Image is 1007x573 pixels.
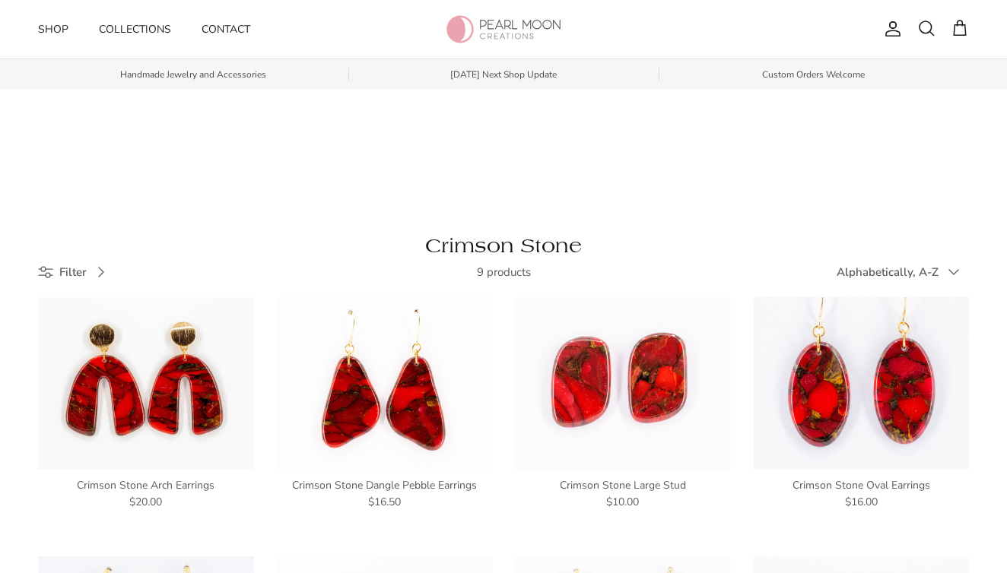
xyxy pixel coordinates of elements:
[38,255,116,290] a: Filter
[53,68,333,81] span: Handmade Jewelry and Accessories
[754,477,970,494] div: Crimson Stone Oval Earrings
[754,297,970,470] img: Crimson Stone Oval Earrings - Pearl Moon Creations
[878,20,902,38] a: Account
[277,297,493,470] img: Crimson Stone Dangle Pebble Earrings - Pearl Moon Creations
[515,477,731,494] div: Crimson Stone Large Stud
[446,15,561,43] img: Pearl Moon Creations
[606,494,639,511] span: $10.00
[389,263,618,281] div: 9 products
[837,255,969,289] button: Alphabetically, A-Z
[364,68,643,81] span: [DATE] Next Shop Update
[837,264,939,280] span: Alphabetically, A-Z
[38,297,254,470] img: Crimson Stone Arch Earrings - Pearl Moon Creations
[59,263,87,281] span: Filter
[188,5,264,54] a: Contact
[38,234,969,259] h1: Crimson Stone
[515,297,731,470] img: Crimson Stone Large Stud - Pearl Moon Creations
[674,68,954,81] span: Custom Orders Welcome
[845,494,878,511] span: $16.00
[129,494,162,511] span: $20.00
[24,5,82,54] a: Shop
[515,477,731,511] a: Crimson Stone Large Stud $10.00
[754,477,970,511] a: Crimson Stone Oval Earrings $16.00
[38,477,254,511] a: Crimson Stone Arch Earrings $20.00
[659,68,969,81] a: Custom Orders Welcome
[38,477,254,494] div: Crimson Stone Arch Earrings
[368,494,401,511] span: $16.50
[277,477,493,511] a: Crimson Stone Dangle Pebble Earrings $16.50
[277,477,493,494] div: Crimson Stone Dangle Pebble Earrings
[85,5,185,54] a: Collections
